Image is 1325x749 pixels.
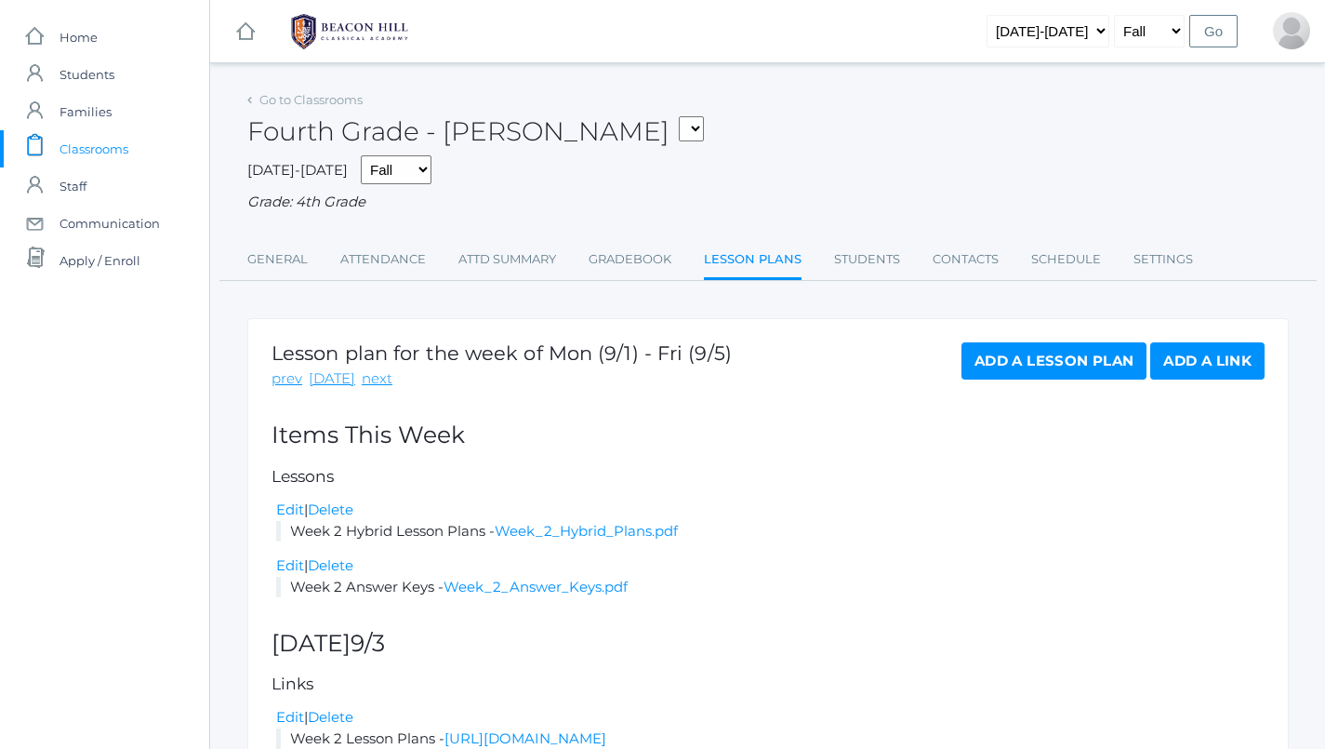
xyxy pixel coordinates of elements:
[1133,241,1193,278] a: Settings
[589,241,671,278] a: Gradebook
[272,468,1265,486] h5: Lessons
[933,241,999,278] a: Contacts
[351,629,385,657] span: 9/3
[362,368,392,390] a: next
[495,522,678,540] a: Week_2_Hybrid_Plans.pdf
[961,342,1146,380] a: Add a Lesson Plan
[60,19,98,56] span: Home
[834,241,900,278] a: Students
[276,501,304,518] a: Edit
[60,242,140,279] span: Apply / Enroll
[259,92,363,107] a: Go to Classrooms
[444,578,628,595] a: Week_2_Answer_Keys.pdf
[444,729,606,747] a: [URL][DOMAIN_NAME]
[1189,15,1238,47] input: Go
[280,8,419,55] img: BHCALogos-05-308ed15e86a5a0abce9b8dd61676a3503ac9727e845dece92d48e8588c001991.png
[272,422,1265,448] h2: Items This Week
[247,192,1289,213] div: Grade: 4th Grade
[247,161,348,179] span: [DATE]-[DATE]
[340,241,426,278] a: Attendance
[60,167,86,205] span: Staff
[60,93,112,130] span: Families
[309,368,355,390] a: [DATE]
[276,707,1265,729] div: |
[276,521,1265,542] li: Week 2 Hybrid Lesson Plans -
[60,130,128,167] span: Classrooms
[704,241,802,281] a: Lesson Plans
[1150,342,1265,380] a: Add a Link
[272,675,1265,693] h5: Links
[276,708,304,726] a: Edit
[247,241,308,278] a: General
[247,117,704,146] h2: Fourth Grade - [PERSON_NAME]
[308,708,353,726] a: Delete
[60,56,114,93] span: Students
[276,555,1265,577] div: |
[276,577,1265,598] li: Week 2 Answer Keys -
[60,205,160,242] span: Communication
[1273,12,1310,49] div: Lydia Chaffin
[308,556,353,574] a: Delete
[458,241,556,278] a: Attd Summary
[272,631,1265,657] h2: [DATE]
[308,501,353,518] a: Delete
[1031,241,1101,278] a: Schedule
[272,342,732,364] h1: Lesson plan for the week of Mon (9/1) - Fri (9/5)
[276,500,1265,521] div: |
[272,368,302,390] a: prev
[276,556,304,574] a: Edit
